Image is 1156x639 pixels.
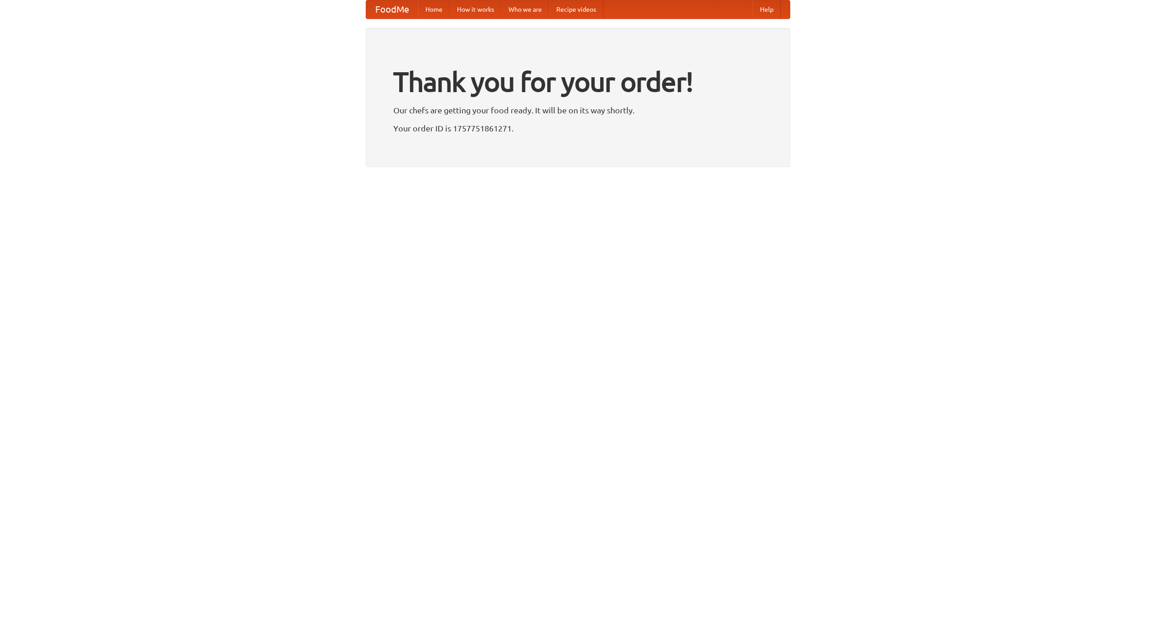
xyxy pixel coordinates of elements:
a: Recipe videos [549,0,603,19]
h1: Thank you for your order! [393,60,763,103]
a: Home [418,0,450,19]
p: Our chefs are getting your food ready. It will be on its way shortly. [393,103,763,117]
a: FoodMe [366,0,418,19]
a: How it works [450,0,501,19]
a: Who we are [501,0,549,19]
p: Your order ID is 1757751861271. [393,121,763,135]
a: Help [753,0,781,19]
